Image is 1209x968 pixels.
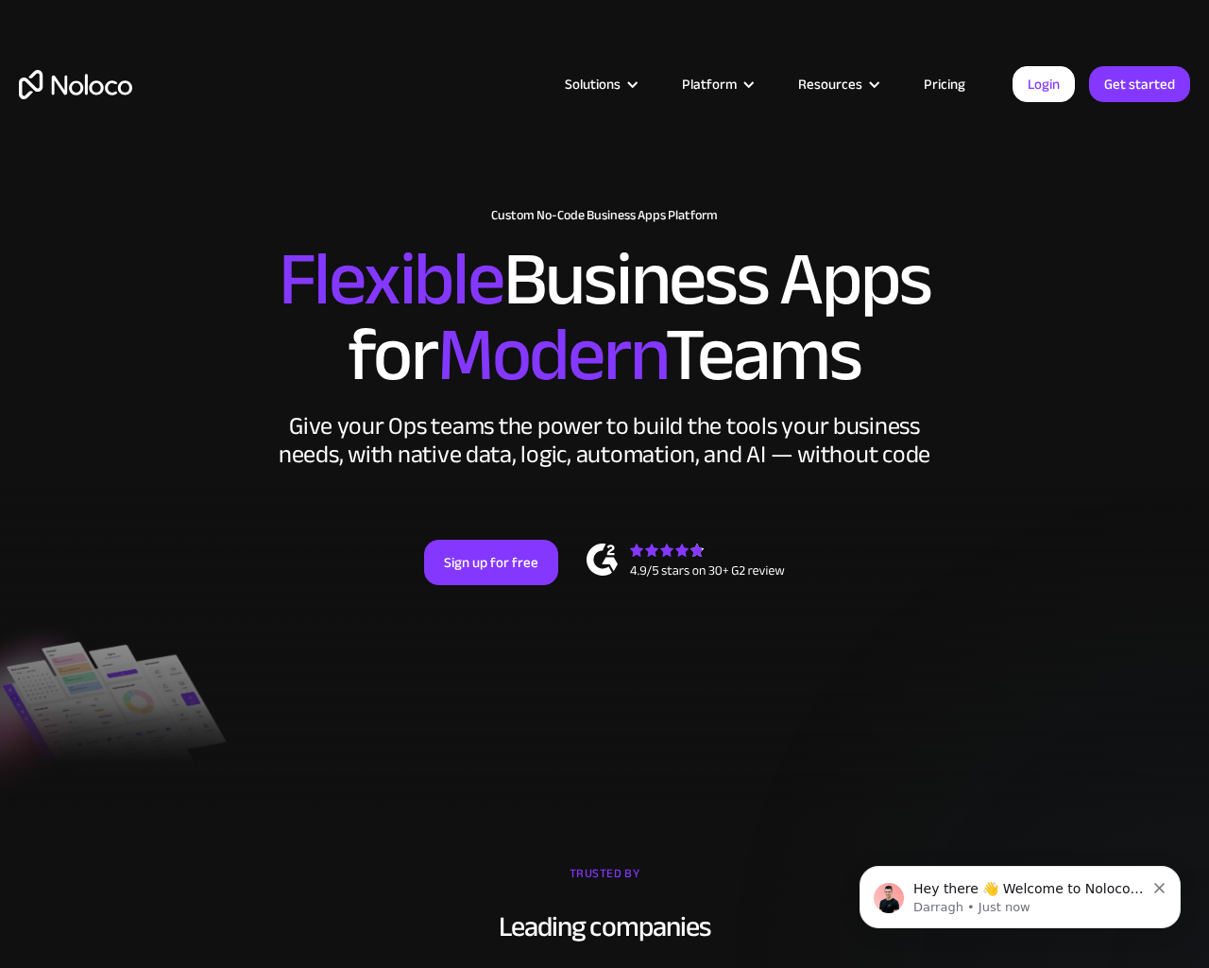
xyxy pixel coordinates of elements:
[279,209,503,350] span: Flexible
[19,208,1190,223] h1: Custom No-Code Business Apps Platform
[424,540,558,585] a: Sign up for free
[682,72,737,96] div: Platform
[565,72,621,96] div: Solutions
[1013,66,1075,102] a: Login
[1089,66,1190,102] a: Get started
[19,70,132,99] a: home
[274,412,935,469] div: Give your Ops teams the power to build the tools your business needs, with native data, logic, au...
[437,285,665,425] span: Modern
[775,72,900,96] div: Resources
[658,72,775,96] div: Platform
[900,72,989,96] a: Pricing
[831,826,1209,959] iframe: Intercom notifications message
[19,242,1190,393] h2: Business Apps for Teams
[798,72,862,96] div: Resources
[541,72,658,96] div: Solutions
